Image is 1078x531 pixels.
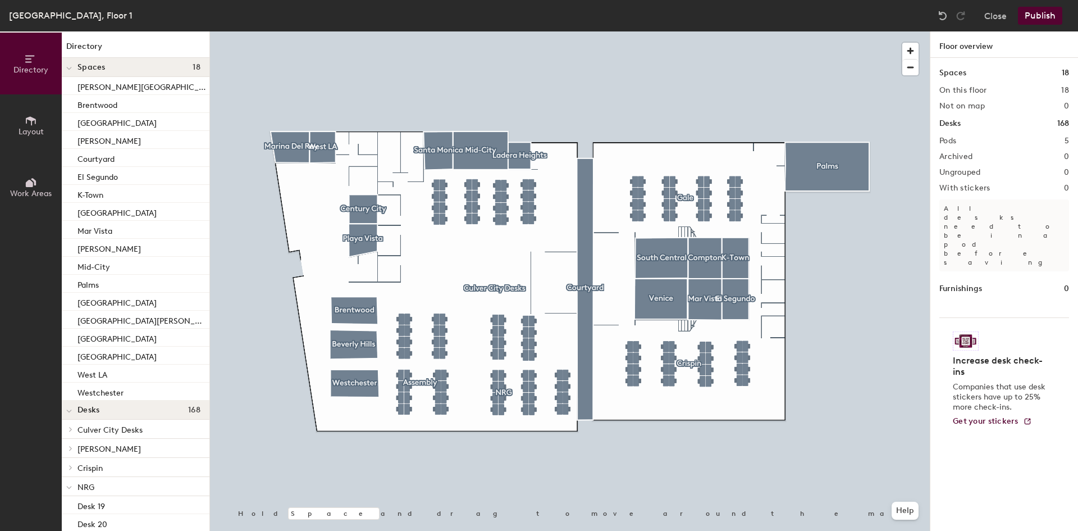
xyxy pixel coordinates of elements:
[937,10,948,21] img: Undo
[1064,102,1069,111] h2: 0
[939,199,1069,271] p: All desks need to be in a pod before saving
[13,65,48,75] span: Directory
[1064,152,1069,161] h2: 0
[1061,86,1069,95] h2: 18
[1064,184,1069,193] h2: 0
[955,10,966,21] img: Redo
[77,169,118,182] p: El Segundo
[77,241,141,254] p: [PERSON_NAME]
[1057,117,1069,130] h1: 168
[953,332,979,351] img: Sticker logo
[939,102,985,111] h2: Not on map
[77,367,107,380] p: West LA
[77,406,99,415] span: Desks
[77,223,112,236] p: Mar Vista
[19,127,44,137] span: Layout
[939,283,982,295] h1: Furnishings
[77,133,141,146] p: [PERSON_NAME]
[77,349,157,362] p: [GEOGRAPHIC_DATA]
[77,483,94,492] span: NRG
[77,313,207,326] p: [GEOGRAPHIC_DATA][PERSON_NAME]
[939,117,961,130] h1: Desks
[1065,137,1069,146] h2: 5
[77,425,143,435] span: Culver City Desks
[984,7,1007,25] button: Close
[1062,67,1069,79] h1: 18
[77,277,99,290] p: Palms
[892,502,919,520] button: Help
[77,115,157,128] p: [GEOGRAPHIC_DATA]
[77,259,110,272] p: Mid-City
[77,498,105,511] p: Desk 19
[1064,168,1069,177] h2: 0
[1018,7,1062,25] button: Publish
[939,184,990,193] h2: With stickers
[77,187,103,200] p: K-Town
[953,417,1032,426] a: Get your stickers
[10,189,52,198] span: Work Areas
[939,67,966,79] h1: Spaces
[77,79,207,92] p: [PERSON_NAME][GEOGRAPHIC_DATA]
[77,295,157,308] p: [GEOGRAPHIC_DATA]
[953,382,1049,412] p: Companies that use desk stickers have up to 25% more check-ins.
[939,152,972,161] h2: Archived
[188,406,200,415] span: 168
[939,86,987,95] h2: On this floor
[9,8,133,22] div: [GEOGRAPHIC_DATA], Floor 1
[77,205,157,218] p: [GEOGRAPHIC_DATA]
[193,63,200,72] span: 18
[62,40,209,58] h1: Directory
[77,151,115,164] p: Courtyard
[939,168,981,177] h2: Ungrouped
[77,63,106,72] span: Spaces
[953,416,1018,426] span: Get your stickers
[77,385,124,398] p: Westchester
[1064,283,1069,295] h1: 0
[930,31,1078,58] h1: Floor overview
[939,137,956,146] h2: Pods
[77,464,103,473] span: Crispin
[77,331,157,344] p: [GEOGRAPHIC_DATA]
[77,444,141,454] span: [PERSON_NAME]
[953,355,1049,378] h4: Increase desk check-ins
[77,516,107,529] p: Desk 20
[77,97,117,110] p: Brentwood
